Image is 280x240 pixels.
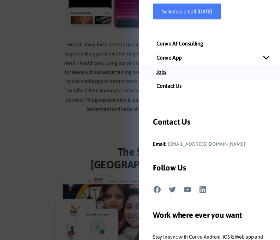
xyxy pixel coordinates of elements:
[139,79,280,93] a: Contact Us
[153,4,221,19] a: Schedule a Call [DATE]
[153,163,266,178] h3: Follow Us
[153,139,245,149] a: Email:[EMAIL_ADDRESS][DOMAIN_NAME]
[139,65,280,79] a: Jobs
[153,210,266,226] h2: Work where ever you want
[139,36,280,50] a: Convo AI Consulting
[153,117,266,132] h3: Contact Us
[139,36,280,107] nav: Mobile
[153,139,166,149] span: Email:
[139,50,280,65] a: Convo App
